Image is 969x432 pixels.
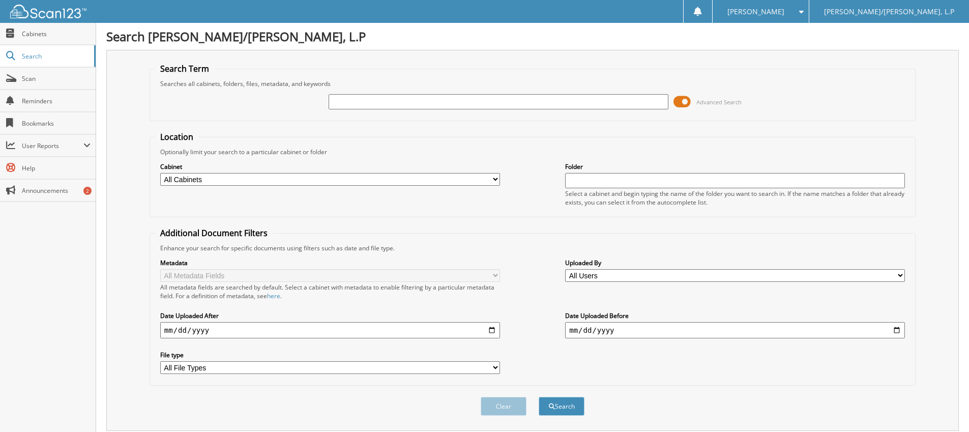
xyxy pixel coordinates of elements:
[696,98,742,106] span: Advanced Search
[727,9,784,15] span: [PERSON_NAME]
[155,244,910,252] div: Enhance your search for specific documents using filters such as date and file type.
[539,397,584,416] button: Search
[22,186,91,195] span: Announcements
[160,311,500,320] label: Date Uploaded After
[22,141,83,150] span: User Reports
[83,187,92,195] div: 2
[22,74,91,83] span: Scan
[155,131,198,142] legend: Location
[155,148,910,156] div: Optionally limit your search to a particular cabinet or folder
[155,227,273,239] legend: Additional Document Filters
[22,97,91,105] span: Reminders
[106,28,959,45] h1: Search [PERSON_NAME]/[PERSON_NAME], L.P
[160,351,500,359] label: File type
[160,283,500,300] div: All metadata fields are searched by default. Select a cabinet with metadata to enable filtering b...
[160,162,500,171] label: Cabinet
[10,5,86,18] img: scan123-logo-white.svg
[22,164,91,172] span: Help
[481,397,526,416] button: Clear
[824,9,954,15] span: [PERSON_NAME]/[PERSON_NAME], L.P
[565,189,905,207] div: Select a cabinet and begin typing the name of the folder you want to search in. If the name match...
[565,322,905,338] input: end
[155,63,214,74] legend: Search Term
[267,292,280,300] a: here
[565,311,905,320] label: Date Uploaded Before
[22,119,91,128] span: Bookmarks
[160,258,500,267] label: Metadata
[22,30,91,38] span: Cabinets
[155,79,910,88] div: Searches all cabinets, folders, files, metadata, and keywords
[565,258,905,267] label: Uploaded By
[22,52,89,61] span: Search
[160,322,500,338] input: start
[565,162,905,171] label: Folder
